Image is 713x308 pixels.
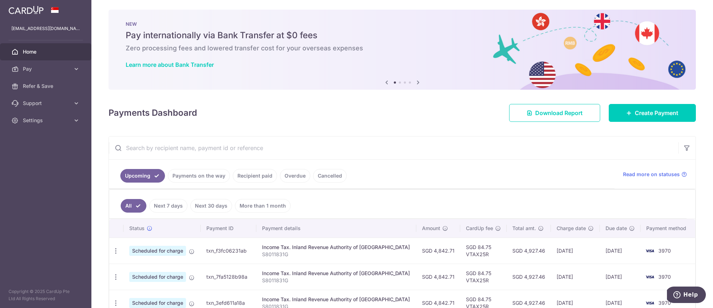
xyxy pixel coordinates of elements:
h4: Payments Dashboard [109,106,197,119]
span: Due date [606,225,627,232]
th: Payment details [256,219,416,238]
p: S8011831G [262,251,411,258]
a: More than 1 month [235,199,291,213]
span: Charge date [557,225,586,232]
p: [EMAIL_ADDRESS][DOMAIN_NAME] [11,25,80,32]
td: [DATE] [551,238,600,264]
a: Payments on the way [168,169,230,183]
p: NEW [126,21,679,27]
td: SGD 4,842.71 [416,264,460,290]
span: Amount [422,225,440,232]
span: Scheduled for charge [129,246,186,256]
div: Income Tax. Inland Revenue Authority of [GEOGRAPHIC_DATA] [262,244,411,251]
img: Bank Card [643,299,657,307]
td: SGD 84.75 VTAX25R [460,238,507,264]
th: Payment ID [201,219,257,238]
h5: Pay internationally via Bank Transfer at $0 fees [126,30,679,41]
a: Upcoming [120,169,165,183]
img: Bank transfer banner [109,10,696,90]
a: Next 7 days [149,199,187,213]
input: Search by recipient name, payment id or reference [109,136,678,159]
td: SGD 4,927.46 [507,238,551,264]
div: Income Tax. Inland Revenue Authority of [GEOGRAPHIC_DATA] [262,270,411,277]
a: Overdue [280,169,310,183]
span: Total amt. [512,225,536,232]
img: Bank Card [643,273,657,281]
a: Next 30 days [190,199,232,213]
td: [DATE] [551,264,600,290]
img: Bank Card [643,247,657,255]
p: S8011831G [262,277,411,284]
span: 3970 [658,300,671,306]
a: Create Payment [609,104,696,122]
span: Scheduled for charge [129,298,186,308]
span: Pay [23,65,70,73]
td: SGD 4,842.71 [416,238,460,264]
a: Read more on statuses [623,171,687,178]
td: SGD 84.75 VTAX25R [460,264,507,290]
a: Learn more about Bank Transfer [126,61,214,68]
td: [DATE] [600,238,641,264]
td: txn_7fa5128b98a [201,264,257,290]
span: CardUp fee [466,225,493,232]
iframe: Opens a widget where you can find more information [667,287,706,304]
td: SGD 4,927.46 [507,264,551,290]
span: Scheduled for charge [129,272,186,282]
span: Home [23,48,70,55]
span: Download Report [535,109,583,117]
div: Income Tax. Inland Revenue Authority of [GEOGRAPHIC_DATA] [262,296,411,303]
span: Settings [23,117,70,124]
a: Recipient paid [233,169,277,183]
h6: Zero processing fees and lowered transfer cost for your overseas expenses [126,44,679,53]
th: Payment method [641,219,695,238]
span: Refer & Save [23,83,70,90]
span: Create Payment [635,109,678,117]
td: txn_f3fc06231ab [201,238,257,264]
td: [DATE] [600,264,641,290]
span: Support [23,100,70,107]
a: All [121,199,146,213]
a: Download Report [509,104,600,122]
span: Status [129,225,145,232]
a: Cancelled [313,169,347,183]
img: CardUp [9,6,44,14]
span: 3970 [658,274,671,280]
span: 3970 [658,248,671,254]
span: Read more on statuses [623,171,680,178]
